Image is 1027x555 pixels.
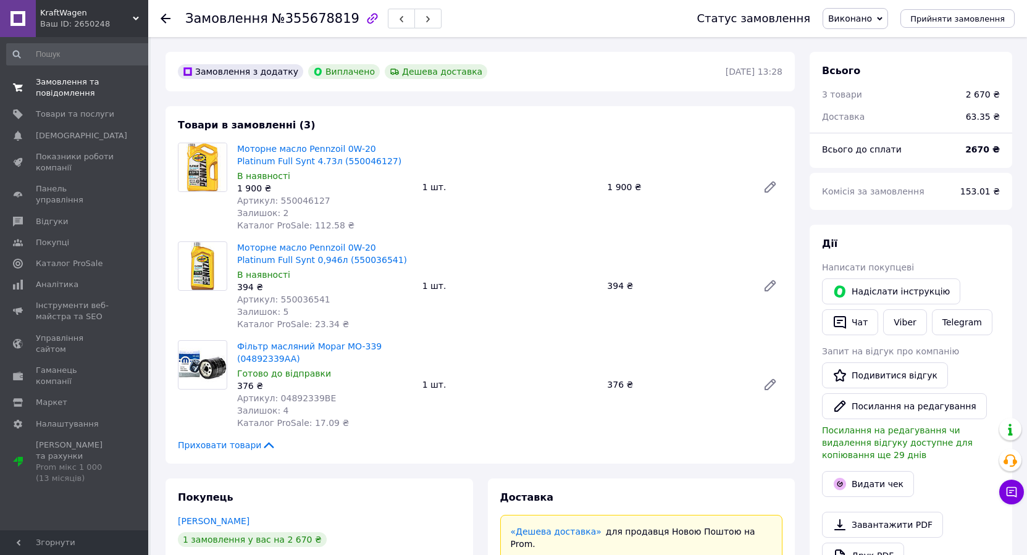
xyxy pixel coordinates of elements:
div: Prom мікс 1 000 (13 місяців) [36,462,114,484]
span: Виконано [828,14,872,23]
div: 394 ₴ [237,281,413,293]
span: Запит на відгук про компанію [822,346,959,356]
span: Каталог ProSale: 112.58 ₴ [237,220,354,230]
span: Замовлення та повідомлення [36,77,114,99]
span: [DEMOGRAPHIC_DATA] [36,130,127,141]
span: Артикул: 04892339BE [237,393,336,403]
a: Фільтр масляний Mopar MO-339 (04892339AA) [237,341,382,364]
span: [PERSON_NAME] та рахунки [36,440,114,485]
span: Каталог ProSale: 23.34 ₴ [237,319,349,329]
button: Чат з покупцем [999,480,1024,504]
a: [PERSON_NAME] [178,516,249,526]
div: 1 900 ₴ [237,182,413,194]
div: Дешева доставка [385,64,487,79]
div: 1 900 ₴ [602,178,753,196]
div: Ваш ID: 2650248 [40,19,148,30]
span: Каталог ProSale [36,258,103,269]
button: Посилання на редагування [822,393,987,419]
button: Надіслати інструкцію [822,278,960,304]
input: Пошук [6,43,153,65]
span: Управління сайтом [36,333,114,355]
span: Всього [822,65,860,77]
a: Завантажити PDF [822,512,943,538]
span: Залишок: 2 [237,208,289,218]
span: Аналітика [36,279,78,290]
div: Виплачено [308,64,380,79]
b: 2670 ₴ [965,144,1000,154]
span: Всього до сплати [822,144,902,154]
span: Прийняти замовлення [910,14,1005,23]
span: Налаштування [36,419,99,430]
span: Покупець [178,491,233,503]
div: Повернутися назад [161,12,170,25]
span: Комісія за замовлення [822,186,924,196]
button: Видати чек [822,471,914,497]
a: Редагувати [758,273,782,298]
a: «Дешева доставка» [511,527,602,536]
span: Показники роботи компанії [36,151,114,173]
a: Редагувати [758,175,782,199]
div: 63.35 ₴ [958,103,1007,130]
span: В наявності [237,171,290,181]
span: Гаманець компанії [36,365,114,387]
div: 1 замовлення у вас на 2 670 ₴ [178,532,327,547]
div: Замовлення з додатку [178,64,303,79]
a: Редагувати [758,372,782,397]
span: Написати покупцеві [822,262,914,272]
span: Артикул: 550046127 [237,196,330,206]
span: Інструменти веб-майстра та SEO [36,300,114,322]
a: Подивитися відгук [822,362,948,388]
span: Замовлення [185,11,268,26]
a: Viber [883,309,926,335]
span: Дії [822,238,837,249]
a: Telegram [932,309,992,335]
button: Прийняти замовлення [900,9,1015,28]
div: 1 шт. [417,376,603,393]
span: Каталог ProSale: 17.09 ₴ [237,418,349,428]
img: Фільтр масляний Mopar MO-339 (04892339AA) [178,348,227,382]
a: Моторне масло Pennzoil 0W-20 Platinum Full Synt 0,946л (550036541) [237,243,407,265]
img: Моторне масло Pennzoil 0W-20 Platinum Full Synt 4.73л (550046127) [178,143,227,191]
div: 1 шт. [417,178,603,196]
span: KraftWagen [40,7,133,19]
div: 376 ₴ [602,376,753,393]
div: 376 ₴ [237,380,413,392]
div: 1 шт. [417,277,603,294]
img: Моторне масло Pennzoil 0W-20 Platinum Full Synt 0,946л (550036541) [191,242,214,290]
span: Доставка [822,112,865,122]
span: 3 товари [822,90,862,99]
span: №355678819 [272,11,359,26]
button: Чат [822,309,878,335]
span: В наявності [237,270,290,280]
span: Посилання на редагування чи видалення відгуку доступне для копіювання ще 29 днів [822,425,973,460]
span: Панель управління [36,183,114,206]
div: 2 670 ₴ [966,88,1000,101]
span: Товари та послуги [36,109,114,120]
div: для продавця Новою Поштою на Prom. [511,525,773,550]
span: Артикул: 550036541 [237,294,330,304]
time: [DATE] 13:28 [726,67,782,77]
div: 394 ₴ [602,277,753,294]
a: Моторне масло Pennzoil 0W-20 Platinum Full Synt 4.73л (550046127) [237,144,401,166]
span: Доставка [500,491,554,503]
span: Залишок: 5 [237,307,289,317]
span: Маркет [36,397,67,408]
span: Покупці [36,237,69,248]
span: 153.01 ₴ [960,186,1000,196]
span: Залишок: 4 [237,406,289,415]
span: Готово до відправки [237,369,331,378]
span: Товари в замовленні (3) [178,119,316,131]
span: Приховати товари [178,439,276,451]
span: Відгуки [36,216,68,227]
div: Статус замовлення [697,12,810,25]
